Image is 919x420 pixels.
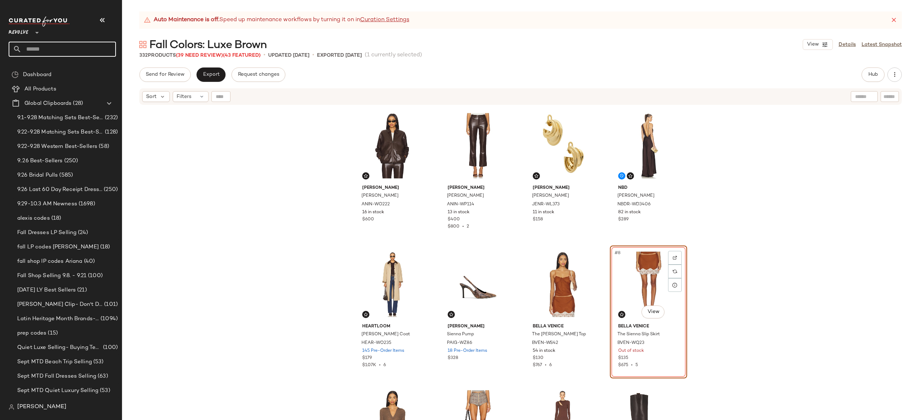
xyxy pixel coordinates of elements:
span: The [PERSON_NAME] Top [532,331,586,338]
span: [PERSON_NAME] Coat [361,331,410,338]
span: Sept MTD Beach Trip Selling [17,358,92,366]
img: NBDR-WD3406_V1.jpg [612,109,685,182]
span: 2 [467,224,469,229]
span: (40) [83,257,95,266]
span: • [263,51,265,60]
span: $328 [448,355,458,361]
img: svg%3e [534,174,538,178]
img: svg%3e [620,312,624,317]
img: BVEN-WQ23_V1.jpg [612,248,685,321]
strong: Auto Maintenance is off. [154,16,219,24]
div: Products [139,52,261,59]
span: 54 in stock [533,348,555,354]
span: (53) [92,358,104,366]
span: 16 in stock [362,209,384,216]
button: Export [196,67,225,82]
span: (63) [96,372,108,381]
span: (53) [98,387,110,395]
div: Speed up maintenance workflows by turning it on in [144,16,409,24]
a: Details [839,41,856,48]
span: [PERSON_NAME] [362,185,423,191]
button: View [642,305,664,318]
span: Sort [146,93,157,101]
span: ANIN-WP114 [447,201,474,208]
span: BVEN-WQ23 [617,340,644,346]
span: $158 [533,216,543,223]
img: svg%3e [673,269,677,274]
span: HEARTLOOM [362,323,423,330]
span: 332 [139,53,148,58]
span: (1094) [99,315,118,323]
img: BVEN-WS42_V1.jpg [527,248,599,321]
span: $130 [533,355,544,361]
a: Latest Snapshot [862,41,902,48]
span: (1698) [77,200,95,208]
span: 13 in stock [448,209,470,216]
span: [PERSON_NAME] [447,193,484,199]
a: Curation Settings [360,16,409,24]
span: $600 [362,216,374,223]
span: Sept MTD Fall Dresses Selling [17,372,96,381]
span: Sienna Pump [447,331,474,338]
img: PAIG-WZ86_V1.jpg [442,248,514,321]
span: PAIG-WZ86 [447,340,472,346]
span: [PERSON_NAME] [448,185,508,191]
span: Filters [177,93,191,101]
span: [PERSON_NAME] [533,185,593,191]
span: BVEN-WS42 [532,340,558,346]
span: The Sienna Slip Skirt [617,331,660,338]
span: 18 Pre-Order Items [448,348,487,354]
span: (250) [102,186,118,194]
span: Sept MTD Quiet Luxury Selling [17,387,98,395]
span: (24) [76,229,88,237]
span: (28) [71,99,83,108]
span: $1.07K [362,363,376,368]
span: (58) [97,143,109,151]
span: NBD [618,185,679,191]
span: Fall Colors: Luxe Brown [149,38,267,52]
span: (18) [50,214,61,223]
span: [PERSON_NAME] [448,323,508,330]
span: Revolve [9,24,28,37]
span: (1 currently selected) [365,51,422,60]
span: • [542,363,549,368]
img: svg%3e [9,404,14,410]
span: (250) [63,157,78,165]
span: Global Clipboards [24,99,71,108]
span: Latin Heritage Month Brands- DO NOT DELETE [17,315,99,323]
span: JENR-WL373 [532,201,560,208]
span: (18) [99,243,110,251]
span: 6 [383,363,386,368]
span: 82 in stock [618,209,641,216]
span: Send for Review [145,72,185,78]
button: Hub [862,67,885,82]
img: svg%3e [628,174,633,178]
span: $289 [618,216,629,223]
span: ANIN-WO222 [361,201,390,208]
span: Export [202,72,219,78]
span: (15) [46,329,58,337]
span: [PERSON_NAME] [617,193,654,199]
span: 145 Pre-Order Items [362,348,404,354]
span: $767 [533,363,542,368]
span: [DATE] LY Best Sellers [17,286,76,294]
img: ANIN-WP114_V1.jpg [442,109,514,182]
span: View [647,309,659,315]
span: (585) [58,171,73,179]
img: svg%3e [139,41,146,48]
span: 9.29-10.3 AM Newness [17,200,77,208]
span: [PERSON_NAME] [361,193,398,199]
button: View [803,39,833,50]
p: Exported [DATE] [317,52,362,59]
span: 9..26 Best-Sellers [17,157,63,165]
span: fall shop lP codes Ariana [17,257,83,266]
span: (128) [103,128,118,136]
span: 9.22-9.28 Western Best-Sellers [17,143,97,151]
img: svg%3e [449,312,453,317]
img: svg%3e [673,256,677,260]
span: [PERSON_NAME] [532,193,569,199]
button: Send for Review [139,67,191,82]
span: #8 [614,249,622,257]
img: ANIN-WO222_V1.jpg [356,109,429,182]
button: Request changes [232,67,285,82]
